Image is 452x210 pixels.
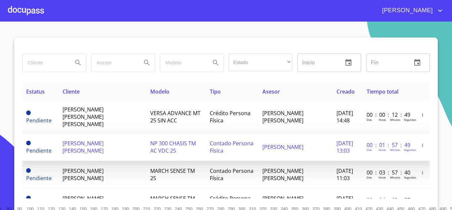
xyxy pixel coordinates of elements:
[63,88,80,95] span: Cliente
[70,55,86,71] button: Search
[377,5,436,16] span: [PERSON_NAME]
[390,118,400,121] p: Minutos
[377,5,444,16] button: account of current user
[160,54,205,72] input: search
[390,175,400,179] p: Minutos
[379,118,386,121] p: Horas
[208,55,224,71] button: Search
[262,109,303,124] span: [PERSON_NAME] [PERSON_NAME]
[337,88,355,95] span: Creado
[367,111,411,118] p: 00 : 00 : 12 : 49
[23,54,68,72] input: search
[210,167,253,182] span: Contado Persona Física
[26,147,52,154] span: Pendiente
[210,88,221,95] span: Tipo
[150,195,195,209] span: MARCH SENSE TM 25
[337,167,353,182] span: [DATE] 11:03
[26,110,31,115] span: Pendiente
[367,169,411,176] p: 00 : 03 : 57 : 40
[229,53,292,71] div: ​
[404,175,416,179] p: Segundos
[379,148,386,152] p: Horas
[379,175,386,179] p: Horas
[26,175,52,182] span: Pendiente
[367,88,398,95] span: Tiempo total
[337,195,353,209] span: [DATE] 10:57
[390,148,400,152] p: Minutos
[367,196,411,204] p: 00 : 04 : 03 : 57
[26,168,31,173] span: Pendiente
[210,140,253,154] span: Contado Persona Física
[262,167,303,182] span: [PERSON_NAME] [PERSON_NAME]
[26,88,45,95] span: Estatus
[367,118,372,121] p: Dias
[63,195,104,209] span: [PERSON_NAME] [PERSON_NAME]
[26,117,52,124] span: Pendiente
[91,54,136,72] input: search
[150,167,195,182] span: MARCH SENSE TM 25
[26,196,31,200] span: Pendiente
[26,141,31,145] span: Pendiente
[367,175,372,179] p: Dias
[63,140,104,154] span: [PERSON_NAME] [PERSON_NAME]
[63,167,104,182] span: [PERSON_NAME] [PERSON_NAME]
[337,109,353,124] span: [DATE] 14:48
[404,118,416,121] p: Segundos
[367,148,372,152] p: Dias
[262,195,303,209] span: [PERSON_NAME] [PERSON_NAME]
[404,148,416,152] p: Segundos
[63,106,104,128] span: [PERSON_NAME] [PERSON_NAME] [PERSON_NAME]
[262,88,280,95] span: Asesor
[150,140,196,154] span: NP 300 CHASIS TM AC VDC 25
[367,141,411,149] p: 00 : 01 : 57 : 49
[150,88,169,95] span: Modelo
[150,109,201,124] span: VERSA ADVANCE MT 25 SIN ACC
[210,195,250,209] span: Crédito Persona Física
[337,140,353,154] span: [DATE] 13:03
[210,109,250,124] span: Crédito Persona Física
[262,143,303,151] span: [PERSON_NAME]
[139,55,155,71] button: Search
